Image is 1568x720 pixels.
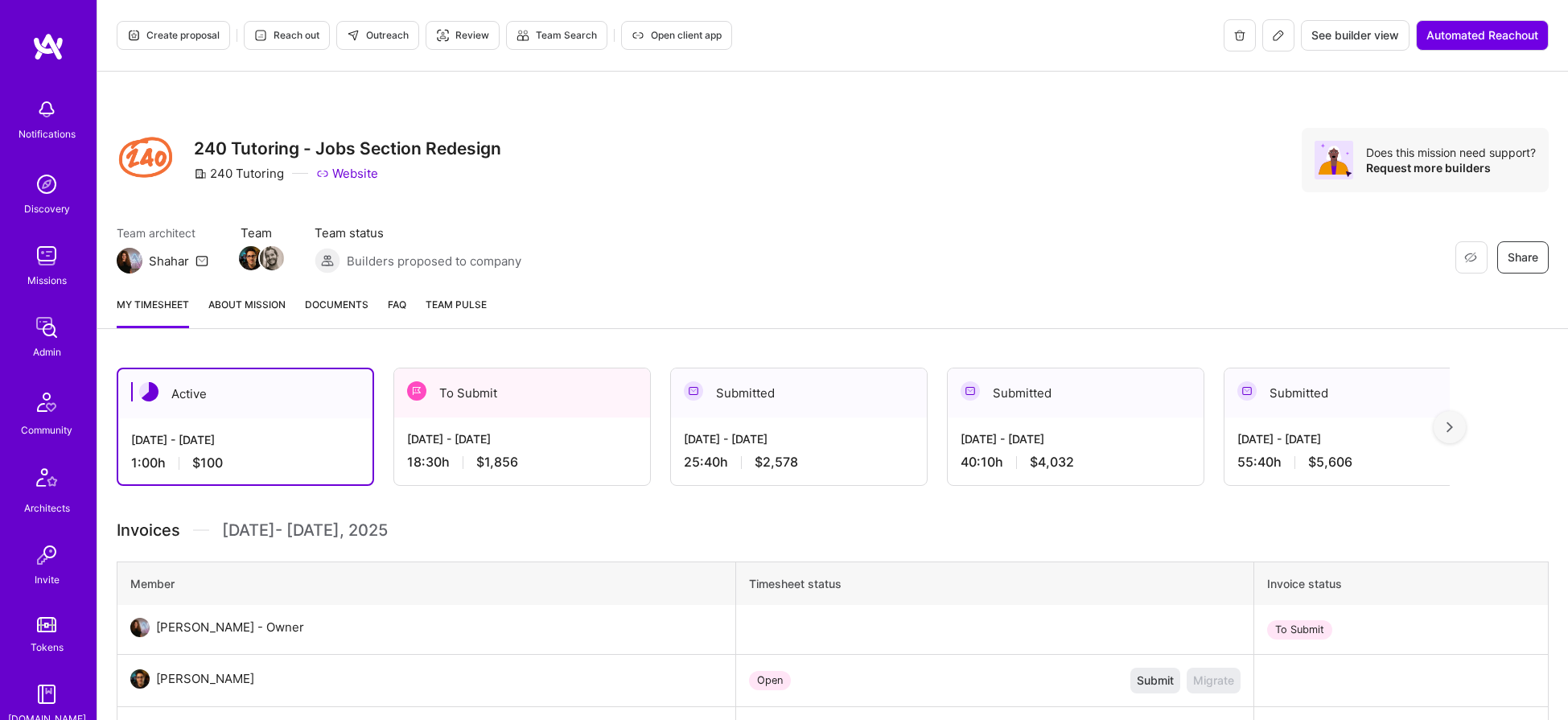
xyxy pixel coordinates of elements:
[1366,145,1536,160] div: Does this mission need support?
[208,296,286,328] a: About Mission
[1301,20,1410,51] button: See builder view
[961,430,1191,447] div: [DATE] - [DATE]
[336,21,419,50] button: Outreach
[755,454,798,471] span: $2,578
[27,383,66,422] img: Community
[436,28,489,43] span: Review
[117,248,142,274] img: Team Architect
[516,28,597,43] span: Team Search
[127,29,140,42] i: icon Proposal
[27,461,66,500] img: Architects
[194,167,207,180] i: icon CompanyGray
[749,671,791,690] div: Open
[118,369,372,418] div: Active
[426,21,500,50] button: Review
[315,224,521,241] span: Team status
[1237,454,1467,471] div: 55:40 h
[131,455,360,471] div: 1:00 h
[117,562,736,606] th: Member
[156,618,304,637] div: [PERSON_NAME] - Owner
[684,430,914,447] div: [DATE] - [DATE]
[222,518,388,542] span: [DATE] - [DATE] , 2025
[347,28,409,43] span: Outreach
[241,245,261,272] a: Team Member Avatar
[1137,673,1174,689] span: Submit
[195,254,208,267] i: icon Mail
[254,28,319,43] span: Reach out
[241,224,282,241] span: Team
[305,296,368,313] span: Documents
[394,368,650,418] div: To Submit
[194,138,501,158] h3: 240 Tutoring - Jobs Section Redesign
[1508,249,1538,265] span: Share
[131,431,360,448] div: [DATE] - [DATE]
[127,28,220,43] span: Create proposal
[1237,381,1257,401] img: Submitted
[426,296,487,328] a: Team Pulse
[407,381,426,401] img: To Submit
[117,21,230,50] button: Create proposal
[1464,251,1477,264] i: icon EyeClosed
[1426,27,1538,43] span: Automated Reachout
[684,454,914,471] div: 25:40 h
[948,368,1204,418] div: Submitted
[1130,668,1180,693] button: Submit
[621,21,732,50] button: Open client app
[426,298,487,311] span: Team Pulse
[31,93,63,125] img: bell
[194,165,284,182] div: 240 Tutoring
[24,200,70,217] div: Discovery
[260,246,284,270] img: Team Member Avatar
[21,422,72,438] div: Community
[316,165,378,182] a: Website
[1267,620,1332,640] div: To Submit
[684,381,703,401] img: Submitted
[1366,160,1536,175] div: Request more builders
[407,454,637,471] div: 18:30 h
[305,296,368,328] a: Documents
[31,240,63,272] img: teamwork
[1237,430,1467,447] div: [DATE] - [DATE]
[239,246,263,270] img: Team Member Avatar
[1447,422,1453,433] img: right
[37,617,56,632] img: tokens
[31,168,63,200] img: discovery
[33,344,61,360] div: Admin
[961,381,980,401] img: Submitted
[117,224,208,241] span: Team architect
[117,296,189,328] a: My timesheet
[961,454,1191,471] div: 40:10 h
[117,518,180,542] span: Invoices
[192,455,223,471] span: $100
[347,253,521,269] span: Builders proposed to company
[35,571,60,588] div: Invite
[19,125,76,142] div: Notifications
[1497,241,1549,274] button: Share
[139,382,158,401] img: Active
[407,430,637,447] div: [DATE] - [DATE]
[506,21,607,50] button: Team Search
[24,500,70,516] div: Architects
[1308,454,1352,471] span: $5,606
[261,245,282,272] a: Team Member Avatar
[436,29,449,42] i: icon Targeter
[117,128,175,186] img: Company Logo
[1416,20,1549,51] button: Automated Reachout
[244,21,330,50] button: Reach out
[31,678,63,710] img: guide book
[31,539,63,571] img: Invite
[149,253,189,269] div: Shahar
[32,32,64,61] img: logo
[671,368,927,418] div: Submitted
[31,639,64,656] div: Tokens
[1030,454,1074,471] span: $4,032
[315,248,340,274] img: Builders proposed to company
[388,296,406,328] a: FAQ
[736,562,1254,606] th: Timesheet status
[31,311,63,344] img: admin teamwork
[27,272,67,289] div: Missions
[130,669,150,689] img: User Avatar
[130,618,150,637] img: User Avatar
[1254,562,1549,606] th: Invoice status
[476,454,518,471] span: $1,856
